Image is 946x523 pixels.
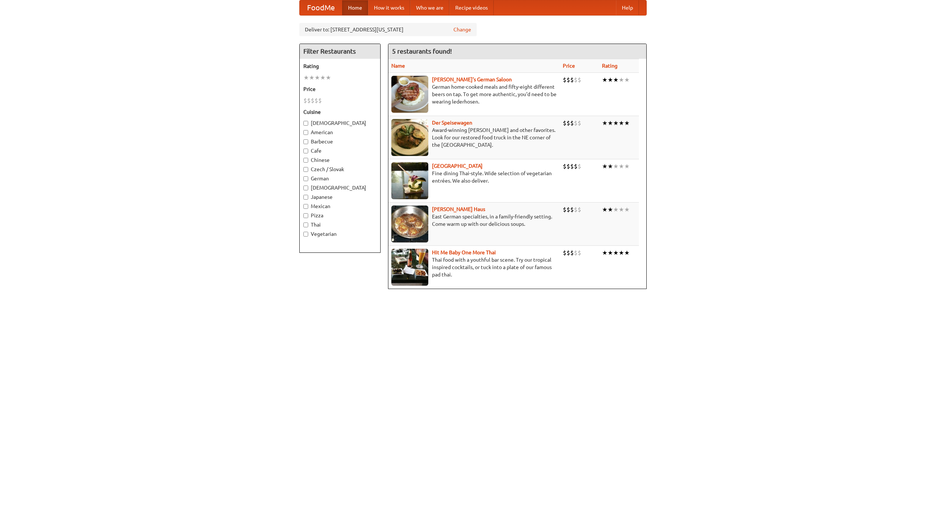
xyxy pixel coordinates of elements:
label: Pizza [303,212,377,219]
label: German [303,175,377,182]
a: Home [342,0,368,15]
li: $ [574,206,578,214]
a: Price [563,63,575,69]
li: ★ [602,162,608,170]
li: ★ [602,119,608,127]
li: $ [578,76,581,84]
a: Name [391,63,405,69]
li: ★ [613,162,619,170]
li: $ [574,249,578,257]
a: Recipe videos [449,0,494,15]
label: American [303,129,377,136]
h4: Filter Restaurants [300,44,380,59]
li: $ [574,162,578,170]
li: $ [574,119,578,127]
input: [DEMOGRAPHIC_DATA] [303,186,308,190]
li: ★ [602,249,608,257]
label: Chinese [303,156,377,164]
li: $ [566,162,570,170]
label: [DEMOGRAPHIC_DATA] [303,119,377,127]
li: ★ [320,74,326,82]
ng-pluralize: 5 restaurants found! [392,48,452,55]
input: Vegetarian [303,232,308,237]
p: Award-winning [PERSON_NAME] and other favorites. Look for our restored food truck in the NE corne... [391,126,557,149]
li: $ [566,206,570,214]
p: Thai food with a youthful bar scene. Try our tropical inspired cocktails, or tuck into a plate of... [391,256,557,278]
li: ★ [613,76,619,84]
li: ★ [619,249,624,257]
li: $ [570,119,574,127]
a: Change [453,26,471,33]
p: German home-cooked meals and fifty-eight different beers on tap. To get more authentic, you'd nee... [391,83,557,105]
a: [PERSON_NAME]'s German Saloon [432,77,512,82]
h5: Rating [303,62,377,70]
li: ★ [619,76,624,84]
li: ★ [613,249,619,257]
h5: Cuisine [303,108,377,116]
a: Hit Me Baby One More Thai [432,249,496,255]
li: $ [570,162,574,170]
label: Japanese [303,193,377,201]
li: ★ [613,119,619,127]
li: ★ [608,162,613,170]
input: [DEMOGRAPHIC_DATA] [303,121,308,126]
li: $ [570,76,574,84]
li: $ [578,249,581,257]
li: $ [563,162,566,170]
input: German [303,176,308,181]
li: ★ [608,249,613,257]
li: ★ [326,74,331,82]
li: ★ [314,74,320,82]
li: $ [303,96,307,105]
li: ★ [303,74,309,82]
li: ★ [602,76,608,84]
input: Japanese [303,195,308,200]
li: $ [566,76,570,84]
li: $ [578,119,581,127]
label: Barbecue [303,138,377,145]
label: [DEMOGRAPHIC_DATA] [303,184,377,191]
li: ★ [608,76,613,84]
li: ★ [602,206,608,214]
li: $ [574,76,578,84]
input: Cafe [303,149,308,153]
a: Rating [602,63,617,69]
label: Thai [303,221,377,228]
li: $ [578,162,581,170]
a: Who we are [410,0,449,15]
li: ★ [624,249,630,257]
li: $ [563,76,566,84]
li: ★ [619,119,624,127]
li: $ [311,96,314,105]
li: $ [563,249,566,257]
li: ★ [619,206,624,214]
img: speisewagen.jpg [391,119,428,156]
li: $ [563,206,566,214]
li: $ [314,96,318,105]
input: Mexican [303,204,308,209]
label: Vegetarian [303,230,377,238]
li: ★ [624,119,630,127]
label: Czech / Slovak [303,166,377,173]
div: Deliver to: [STREET_ADDRESS][US_STATE] [299,23,477,36]
li: $ [566,249,570,257]
li: $ [570,249,574,257]
li: $ [566,119,570,127]
a: [PERSON_NAME] Haus [432,206,485,212]
input: American [303,130,308,135]
label: Cafe [303,147,377,154]
li: ★ [619,162,624,170]
p: East German specialties, in a family-friendly setting. Come warm up with our delicious soups. [391,213,557,228]
li: $ [318,96,322,105]
li: ★ [309,74,314,82]
a: [GEOGRAPHIC_DATA] [432,163,483,169]
a: Der Speisewagen [432,120,472,126]
li: $ [563,119,566,127]
input: Thai [303,223,308,227]
img: babythai.jpg [391,249,428,286]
